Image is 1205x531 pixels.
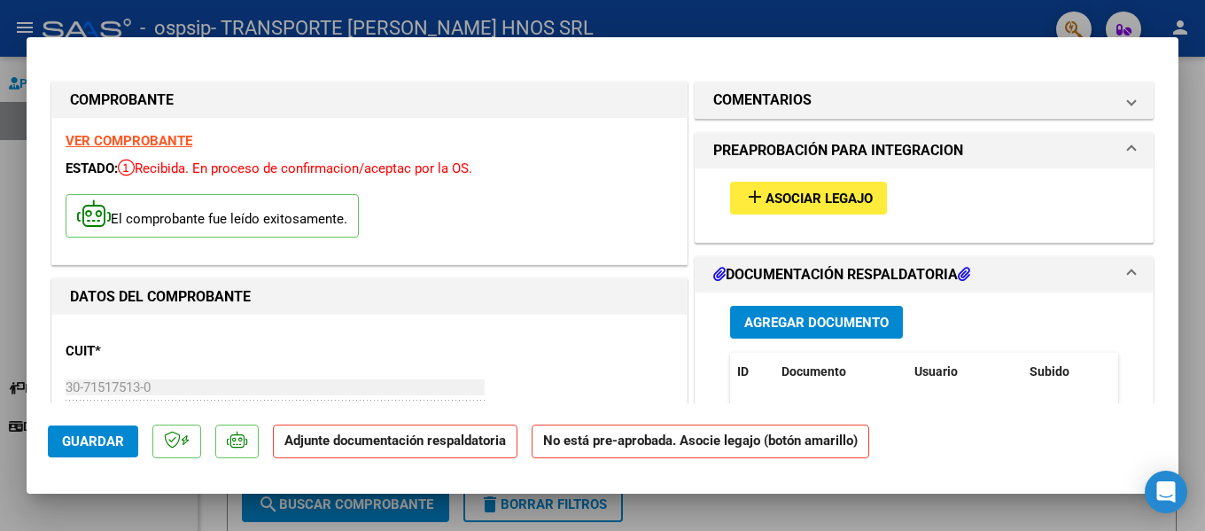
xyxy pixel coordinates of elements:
h1: DOCUMENTACIÓN RESPALDATORIA [713,264,970,285]
span: Usuario [914,364,958,379]
mat-expansion-panel-header: COMENTARIOS [696,82,1153,118]
div: Open Intercom Messenger [1145,471,1187,513]
datatable-header-cell: Subido [1022,353,1111,391]
datatable-header-cell: ID [730,353,774,391]
strong: Adjunte documentación respaldatoria [284,433,506,449]
mat-expansion-panel-header: DOCUMENTACIÓN RESPALDATORIA [696,257,1153,293]
span: Documento [781,364,846,379]
button: Guardar [48,426,138,457]
span: ID [737,364,749,379]
h1: COMENTARIOS [713,90,812,111]
p: El comprobante fue leído exitosamente. [66,194,359,238]
span: ESTADO: [66,160,118,176]
div: PREAPROBACIÓN PARA INTEGRACION [696,168,1153,242]
datatable-header-cell: Acción [1111,353,1200,391]
button: Agregar Documento [730,306,903,339]
strong: COMPROBANTE [70,91,174,108]
strong: No está pre-aprobada. Asocie legajo (botón amarillo) [532,425,869,459]
span: Guardar [62,433,124,449]
mat-icon: add [744,186,766,207]
span: Asociar Legajo [766,191,873,207]
p: CUIT [66,341,248,362]
span: Agregar Documento [744,315,889,331]
mat-expansion-panel-header: PREAPROBACIÓN PARA INTEGRACION [696,133,1153,168]
datatable-header-cell: Usuario [907,353,1022,391]
button: Asociar Legajo [730,182,887,215]
datatable-header-cell: Documento [774,353,907,391]
span: Recibida. En proceso de confirmacion/aceptac por la OS. [118,160,472,176]
span: Subido [1030,364,1069,379]
strong: DATOS DEL COMPROBANTE [70,288,251,305]
a: VER COMPROBANTE [66,133,192,149]
h1: PREAPROBACIÓN PARA INTEGRACION [713,140,963,161]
